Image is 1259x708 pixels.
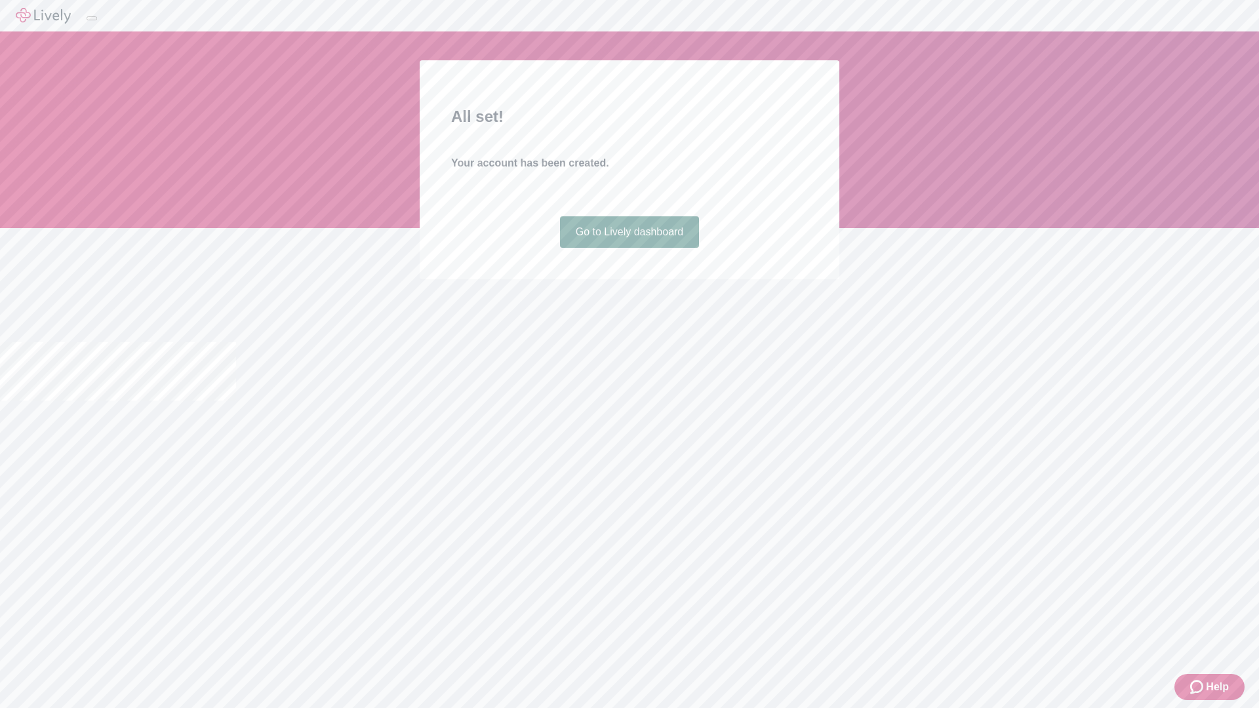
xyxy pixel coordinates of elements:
[87,16,97,20] button: Log out
[451,105,808,128] h2: All set!
[1174,674,1245,700] button: Zendesk support iconHelp
[1206,679,1229,695] span: Help
[451,155,808,171] h4: Your account has been created.
[16,8,71,24] img: Lively
[1190,679,1206,695] svg: Zendesk support icon
[560,216,700,248] a: Go to Lively dashboard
